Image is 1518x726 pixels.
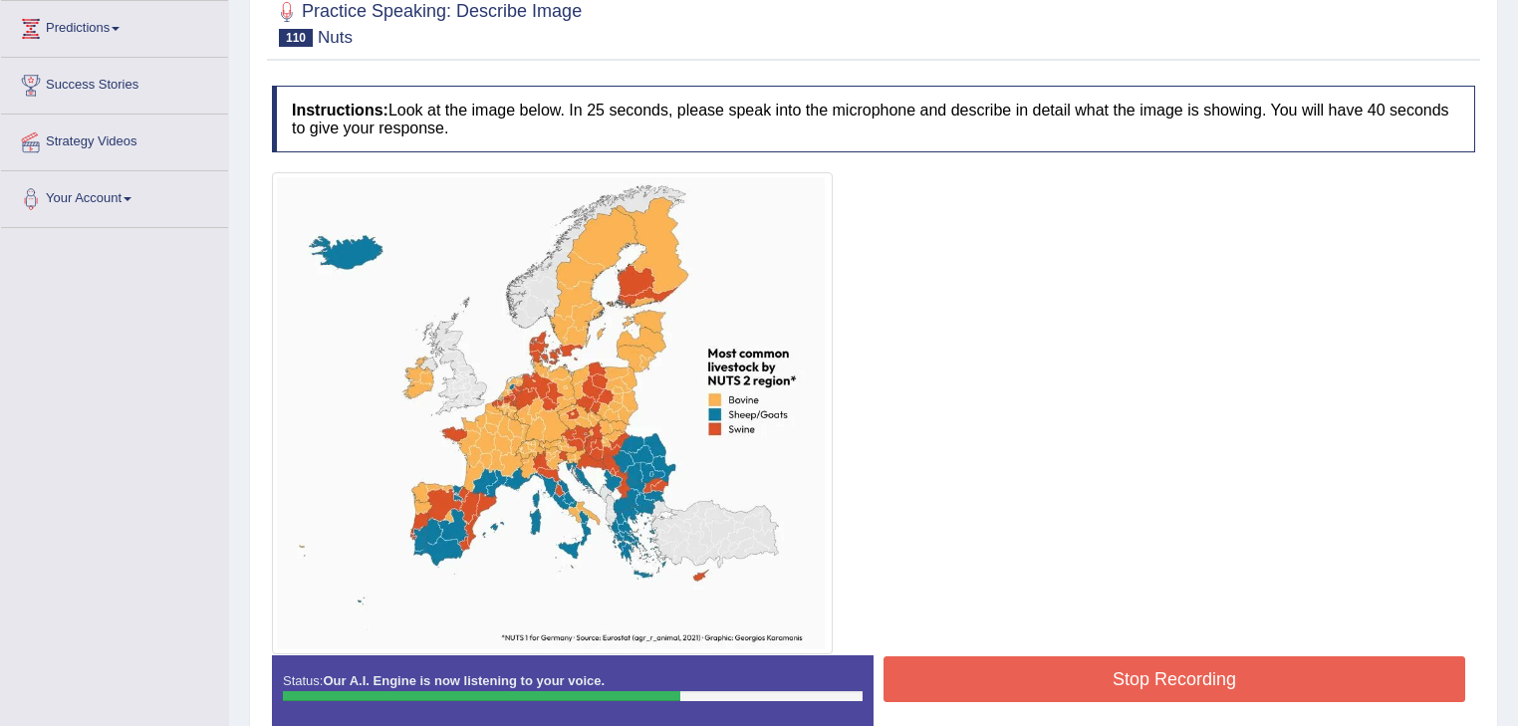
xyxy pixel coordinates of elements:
[272,655,874,725] div: Status:
[884,656,1465,702] button: Stop Recording
[1,58,228,108] a: Success Stories
[1,1,228,51] a: Predictions
[272,86,1475,152] h4: Look at the image below. In 25 seconds, please speak into the microphone and describe in detail w...
[292,102,388,119] b: Instructions:
[279,29,313,47] span: 110
[1,115,228,164] a: Strategy Videos
[1,171,228,221] a: Your Account
[323,673,605,688] strong: Our A.I. Engine is now listening to your voice.
[318,28,353,47] small: Nuts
